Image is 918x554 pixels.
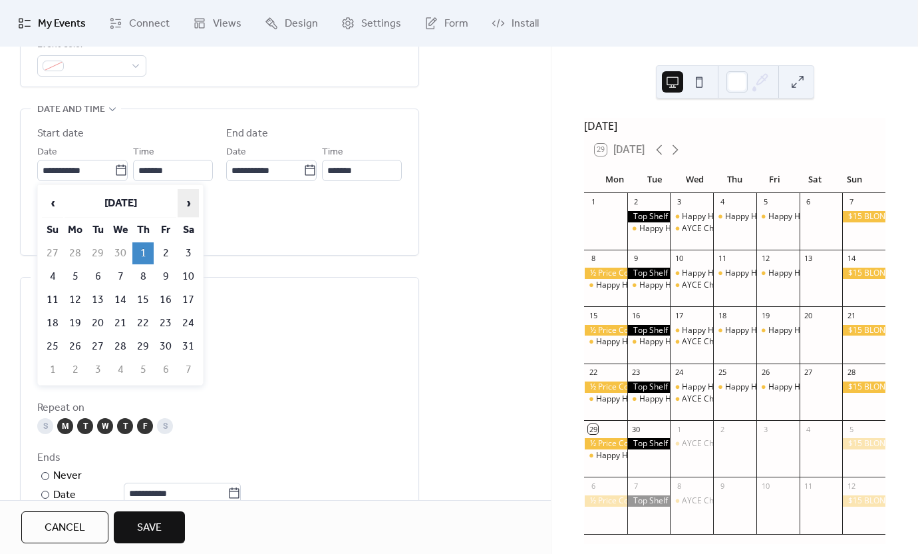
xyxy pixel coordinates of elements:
[682,336,793,348] div: AYCE Cheeseburgers 🍔🍔🍔
[674,197,684,207] div: 3
[226,144,246,160] span: Date
[37,400,399,416] div: Repeat on
[87,289,108,311] td: 13
[768,211,829,222] div: Happy Hours 🍿
[670,382,713,393] div: Happy Hours 🍿
[87,266,108,288] td: 6
[57,418,73,434] div: M
[99,5,180,41] a: Connect
[133,144,154,160] span: Time
[631,481,641,491] div: 7
[717,368,727,378] div: 25
[42,312,63,334] td: 18
[631,254,641,264] div: 9
[842,382,885,393] div: $15 BLONDE PITCHER 🍻
[713,325,756,336] div: Happy Hours 🍿
[584,438,627,449] div: ½ Price Combo No.5’s 🍔 + 🥔
[87,312,108,334] td: 20
[178,359,199,381] td: 7
[137,418,153,434] div: F
[804,481,814,491] div: 11
[37,37,144,53] div: Event color
[584,325,627,336] div: ½ Price Combo No.5’s 🍔 + 🥔
[670,336,713,348] div: AYCE Cheeseburgers 🍔🍔🍔
[42,219,63,241] th: Su
[444,16,468,32] span: Form
[584,268,627,279] div: ½ Price Combo No.5’s 🍔 + 🥔
[42,336,63,358] td: 25
[713,268,756,279] div: Happy Hours 🍿
[717,254,727,264] div: 11
[584,118,885,134] div: [DATE]
[846,424,856,434] div: 5
[842,325,885,336] div: $15 BLONDE PITCHER 🍻
[117,418,133,434] div: T
[588,481,598,491] div: 6
[414,5,478,41] a: Form
[114,511,185,543] button: Save
[804,197,814,207] div: 6
[682,280,793,291] div: AYCE Cheeseburgers 🍔🍔🍔
[482,5,549,41] a: Install
[588,197,598,207] div: 1
[132,242,154,264] td: 1
[110,266,131,288] td: 7
[835,166,875,193] div: Sun
[842,268,885,279] div: $15 BLONDE PITCHER 🍻
[756,382,800,393] div: Happy Hours 🍿
[37,102,105,118] span: Date and time
[682,223,793,234] div: AYCE Cheeseburgers 🍔🍔🍔
[331,5,411,41] a: Settings
[756,268,800,279] div: Happy Hours 🍿
[627,325,671,336] div: Top Shelf Tuesday 🥃
[155,219,176,241] th: Fr
[110,242,131,264] td: 30
[596,336,657,348] div: Happy Hours 🍿
[717,310,727,320] div: 18
[631,424,641,434] div: 30
[53,468,82,484] div: Never
[178,336,199,358] td: 31
[842,438,885,449] div: $15 BLONDE PITCHER 🍻
[42,289,63,311] td: 11
[110,312,131,334] td: 21
[183,5,251,41] a: Views
[87,219,108,241] th: Tu
[110,336,131,358] td: 28
[760,254,770,264] div: 12
[584,280,627,291] div: Happy Hours 🍿
[627,223,671,234] div: Happy Hours 🍿
[226,126,268,142] div: End date
[110,219,131,241] th: We
[588,310,598,320] div: 15
[717,197,727,207] div: 4
[846,368,856,378] div: 28
[42,359,63,381] td: 1
[682,438,793,449] div: AYCE Cheeseburgers 🍔🍔🍔
[65,219,86,241] th: Mo
[725,325,786,336] div: Happy Hours 🍿
[21,511,108,543] a: Cancel
[155,312,176,334] td: 23
[804,310,814,320] div: 20
[584,382,627,393] div: ½ Price Combo No.5’s 🍔 + 🥔
[846,481,856,491] div: 12
[38,16,86,32] span: My Events
[627,336,671,348] div: Happy Hours 🍿
[65,242,86,264] td: 28
[631,310,641,320] div: 16
[596,450,657,461] div: Happy Hours 🍿
[155,359,176,381] td: 6
[639,394,700,405] div: Happy Hours 🍿
[627,495,671,507] div: Top Shelf Tuesday 🥃
[760,310,770,320] div: 19
[8,5,96,41] a: My Events
[255,5,328,41] a: Design
[584,394,627,405] div: Happy Hours 🍿
[670,268,713,279] div: Happy Hours 🍿
[37,418,53,434] div: S
[42,266,63,288] td: 4
[627,382,671,393] div: Top Shelf Tuesday 🥃
[584,336,627,348] div: Happy Hours 🍿
[682,268,742,279] div: Happy Hours 🍿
